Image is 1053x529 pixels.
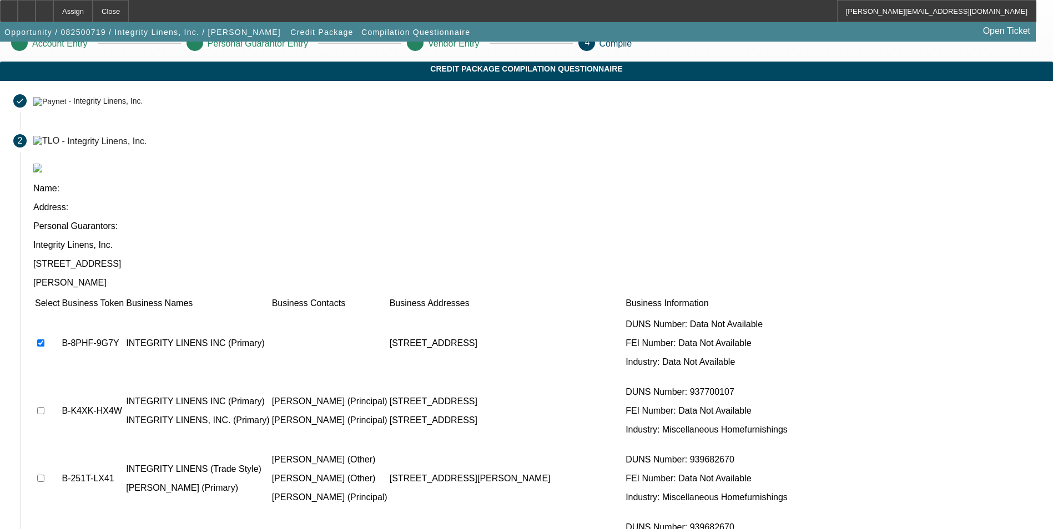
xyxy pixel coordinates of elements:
[290,28,353,37] span: Credit Package
[33,278,1040,288] p: [PERSON_NAME]
[626,474,788,484] p: FEI Number: Data Not Available
[33,136,59,146] img: TLO
[288,22,356,42] button: Credit Package
[33,97,67,106] img: Paynet
[33,259,1040,269] p: [STREET_ADDRESS]
[361,28,470,37] span: Compilation Questionnaire
[626,387,788,397] p: DUNS Number: 937700107
[4,28,281,37] span: Opportunity / 082500719 / Integrity Linens, Inc. / [PERSON_NAME]
[390,338,623,348] p: [STREET_ADDRESS]
[34,298,60,309] td: Select
[68,97,143,106] div: - Integrity Linens, Inc.
[585,38,590,47] span: 4
[272,492,387,502] p: [PERSON_NAME] (Principal)
[272,396,387,406] p: [PERSON_NAME] (Principal)
[126,338,269,348] p: INTEGRITY LINENS INC (Primary)
[626,319,788,329] p: DUNS Number: Data Not Available
[272,415,387,425] p: [PERSON_NAME] (Principal)
[272,455,387,465] p: [PERSON_NAME] (Other)
[126,396,269,406] p: INTEGRITY LINENS INC (Primary)
[272,474,387,484] p: [PERSON_NAME] (Other)
[626,492,788,502] p: Industry: Miscellaneous Homefurnishings
[626,406,788,416] p: FEI Number: Data Not Available
[626,455,788,465] p: DUNS Number: 939682670
[359,22,473,42] button: Compilation Questionnaire
[390,415,623,425] p: [STREET_ADDRESS]
[18,136,23,146] span: 2
[62,136,147,145] div: - Integrity Linens, Inc.
[271,298,388,309] td: Business Contacts
[61,445,124,512] td: B-251T-LX41
[390,474,623,484] p: [STREET_ADDRESS][PERSON_NAME]
[8,64,1045,73] span: Credit Package Compilation Questionnaire
[389,298,624,309] td: Business Addresses
[33,202,1040,212] p: Address:
[33,184,1040,194] p: Name:
[390,396,623,406] p: [STREET_ADDRESS]
[125,298,270,309] td: Business Names
[126,464,269,474] p: INTEGRITY LINENS (Trade Style)
[599,39,632,49] p: Compile
[61,310,124,377] td: B-8PHF-9G7Y
[625,298,788,309] td: Business Information
[33,221,1040,231] p: Personal Guarantors:
[61,378,124,444] td: B-K4XK-HX4W
[16,96,24,105] mat-icon: done
[979,22,1035,40] a: Open Ticket
[626,357,788,367] p: Industry: Data Not Available
[33,164,42,172] img: tlo.png
[126,415,269,425] p: INTEGRITY LINENS, INC. (Primary)
[126,483,269,493] p: [PERSON_NAME] (Primary)
[626,425,788,435] p: Industry: Miscellaneous Homefurnishings
[33,240,1040,250] p: Integrity Linens, Inc.
[626,338,788,348] p: FEI Number: Data Not Available
[61,298,124,309] td: Business Token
